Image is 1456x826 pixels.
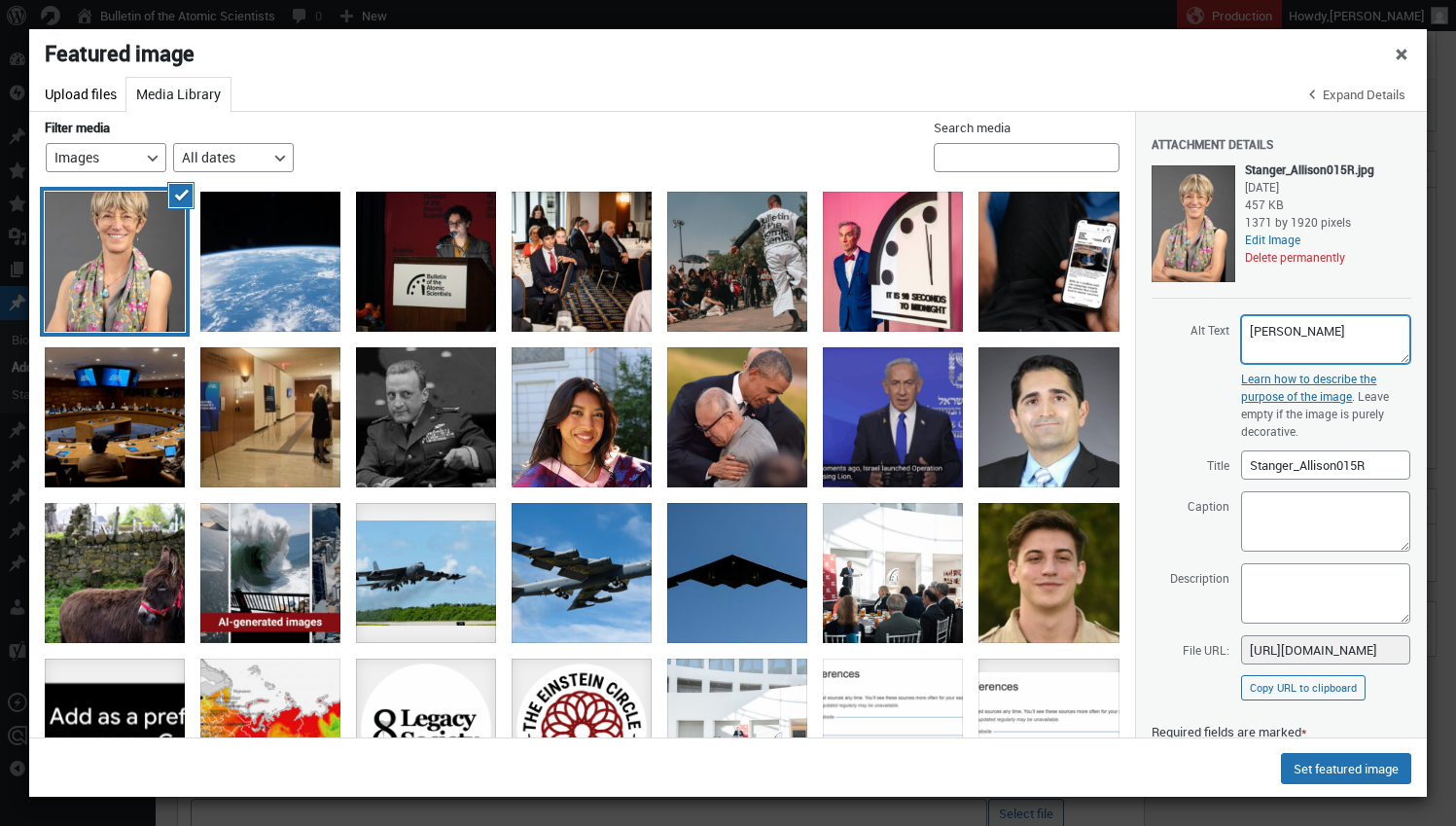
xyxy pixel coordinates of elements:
li: Bulletin of Atomic Scientists [348,184,504,340]
li: 2024DoomsdayClockAnnouncement-117 [504,184,659,340]
li: 2024DoomsdayClockAnnouncement-8 [815,184,971,340]
li: Homeward bound [659,495,815,651]
li: TheBulletin_Triptych-AI-gen-images [193,495,348,651]
a: Learn how to describe the purpose of the image [1241,371,1376,404]
em: Who Elected Big Tech? [178,62,339,79]
li: Dr. Strangelove [348,340,504,495]
a: Edit Image [1245,231,1374,248]
li: Untitled design [193,340,348,495]
h2: Attachment Details [1152,135,1411,153]
li: Untitled design (9) [37,340,193,495]
label: Alt Text [1152,314,1229,343]
li: Dancers_3 [659,184,815,340]
li: 2025DoomsdayClockAnnouncement-62 [659,651,815,807]
div: 1371 by 1920 pixels [1245,213,1374,231]
h2: Filter media [45,122,110,134]
li: google-preferred-news-source-bulletin [971,651,1126,807]
p: . Leave empty if the image is purely decorative. [1241,370,1410,440]
button: Set featured image [1281,753,1411,784]
li: Nitya Labh Headshot [504,340,659,495]
div: Stanger_Allison015R.jpg [1245,161,1374,178]
a: Expand Details [1294,78,1415,111]
span: Required fields are marked [1152,723,1307,740]
label: Caption [1152,490,1229,520]
button: Copy URL to clipboard [1241,675,1366,700]
label: Description [1152,562,1229,592]
li: EinsteinCircle [504,651,659,807]
li: LegacySocietyLogos [348,651,504,807]
li: Untitled design (10) [971,184,1126,340]
li: bulletin-google-preferred-source [815,651,971,807]
label: Search media [934,122,1011,134]
li: 2025DoomsdayClockAnnouncement-71 [815,495,971,651]
li: Ethan Beaty headshot [971,495,1126,651]
label: File URL: [1152,634,1229,664]
label: Title [1152,449,1229,479]
em: Fiat: A Brief History of Money and Democracy from Coins to Crypto. [195,86,660,102]
div: 457 KB [1245,196,1374,213]
li: Shahin Berenji [971,340,1126,495]
button: Upload files [35,78,126,112]
li: iss042e013697~large-2 [193,184,348,340]
span: Expand Details [1303,86,1405,105]
li: Russia climate change [193,651,348,807]
li: Stanger_Allison015R [37,184,193,340]
div: [DATE] [1245,178,1374,196]
li: Lemanghan monastery donkey [37,495,193,651]
li: B-52 Stratofortress [504,495,659,651]
h1: Featured image [29,29,1427,78]
li: 240329-N-ZZ099-1009 [348,495,504,651]
button: Media Library [125,77,231,112]
button: Delete permanently [1245,249,1345,265]
li: google_preferred_source_badge_light [37,651,193,807]
p: [PERSON_NAME] is Middlebury distinguished endowed professor; co-director, GETTING-Plurality Resea... [12,13,954,106]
